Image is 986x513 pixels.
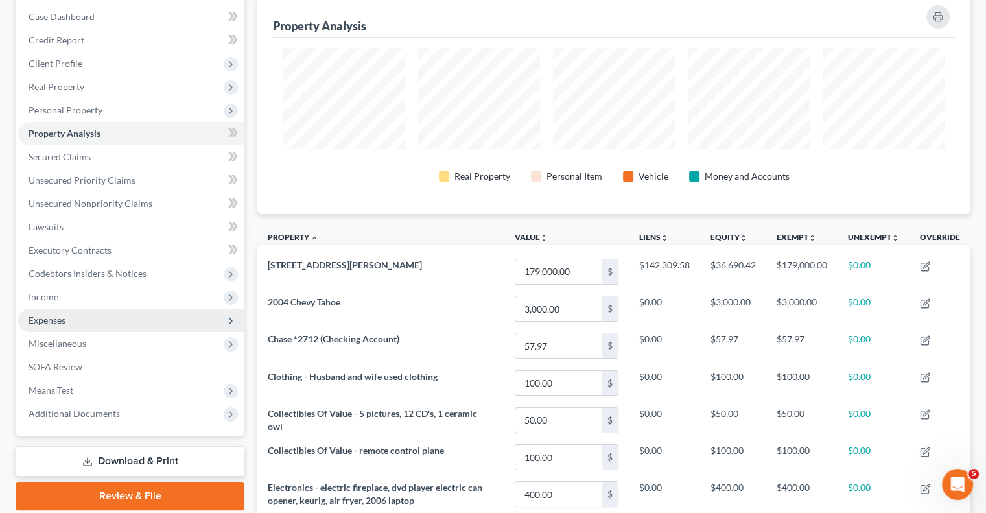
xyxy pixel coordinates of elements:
[268,259,422,270] span: [STREET_ADDRESS][PERSON_NAME]
[546,170,602,183] div: Personal Item
[602,333,618,358] div: $
[515,408,602,433] input: 0.00
[454,170,510,183] div: Real Property
[740,234,747,242] i: unfold_more
[766,328,838,364] td: $57.97
[515,232,548,242] a: Valueunfold_more
[18,122,244,145] a: Property Analysis
[515,296,602,321] input: 0.00
[838,401,910,438] td: $0.00
[29,11,95,22] span: Case Dashboard
[29,408,120,419] span: Additional Documents
[29,268,147,279] span: Codebtors Insiders & Notices
[268,333,399,344] span: Chase *2712 (Checking Account)
[515,333,602,358] input: 0.00
[838,476,910,513] td: $0.00
[766,364,838,401] td: $100.00
[29,151,91,162] span: Secured Claims
[700,253,766,290] td: $36,690.42
[602,408,618,433] div: $
[700,328,766,364] td: $57.97
[273,18,366,34] div: Property Analysis
[602,482,618,507] div: $
[16,482,244,510] a: Review & File
[629,328,700,364] td: $0.00
[705,170,790,183] div: Money and Accounts
[838,364,910,401] td: $0.00
[808,234,816,242] i: unfold_more
[18,169,244,192] a: Unsecured Priority Claims
[766,291,838,328] td: $3,000.00
[910,224,970,254] th: Override
[268,482,482,506] span: Electronics - electric fireplace, dvd player electric can opener, keurig, air fryer, 2006 laptop
[18,192,244,215] a: Unsecured Nonpriority Claims
[515,445,602,470] input: 0.00
[629,364,700,401] td: $0.00
[540,234,548,242] i: unfold_more
[18,239,244,262] a: Executory Contracts
[629,291,700,328] td: $0.00
[29,361,82,372] span: SOFA Review
[515,259,602,284] input: 0.00
[18,145,244,169] a: Secured Claims
[29,221,64,232] span: Lawsuits
[29,81,84,92] span: Real Property
[838,328,910,364] td: $0.00
[29,128,100,139] span: Property Analysis
[661,234,668,242] i: unfold_more
[848,232,899,242] a: Unexemptunfold_more
[700,364,766,401] td: $100.00
[700,476,766,513] td: $400.00
[29,338,86,349] span: Miscellaneous
[602,296,618,321] div: $
[29,174,135,185] span: Unsecured Priority Claims
[29,34,84,45] span: Credit Report
[629,253,700,290] td: $142,309.58
[838,439,910,476] td: $0.00
[766,476,838,513] td: $400.00
[891,234,899,242] i: unfold_more
[268,371,438,382] span: Clothing - Husband and wife used clothing
[515,482,602,507] input: 0.00
[629,401,700,438] td: $0.00
[700,291,766,328] td: $3,000.00
[710,232,747,242] a: Equityunfold_more
[629,439,700,476] td: $0.00
[29,315,65,326] span: Expenses
[777,232,816,242] a: Exemptunfold_more
[838,253,910,290] td: $0.00
[602,445,618,470] div: $
[942,469,973,500] iframe: Intercom live chat
[268,232,318,242] a: Property expand_less
[29,104,102,115] span: Personal Property
[18,5,244,29] a: Case Dashboard
[968,469,979,479] span: 5
[639,170,668,183] div: Vehicle
[838,291,910,328] td: $0.00
[268,296,340,307] span: 2004 Chevy Tahoe
[29,385,73,396] span: Means Test
[602,259,618,284] div: $
[18,29,244,52] a: Credit Report
[766,253,838,290] td: $179,000.00
[18,215,244,239] a: Lawsuits
[16,446,244,477] a: Download & Print
[268,408,477,432] span: Collectibles Of Value - 5 pictures, 12 CD's, 1 ceramic owl
[29,291,58,302] span: Income
[700,401,766,438] td: $50.00
[311,234,318,242] i: expand_less
[268,445,444,456] span: Collectibles Of Value - remote control plane
[602,371,618,396] div: $
[29,198,152,209] span: Unsecured Nonpriority Claims
[700,439,766,476] td: $100.00
[18,355,244,379] a: SOFA Review
[515,371,602,396] input: 0.00
[639,232,668,242] a: Liensunfold_more
[29,58,82,69] span: Client Profile
[29,245,112,256] span: Executory Contracts
[629,476,700,513] td: $0.00
[766,439,838,476] td: $100.00
[766,401,838,438] td: $50.00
